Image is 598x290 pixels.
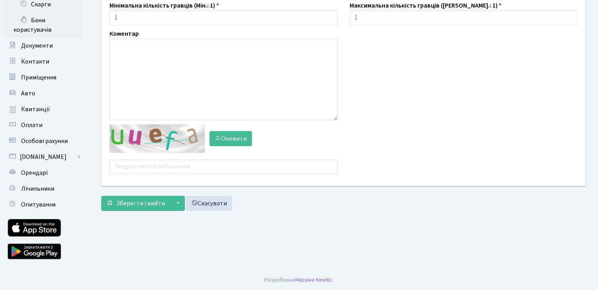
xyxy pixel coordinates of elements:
span: Особові рахунки [21,137,68,145]
a: Опитування [4,197,83,213]
a: Авто [4,85,83,101]
button: Зберегти і вийти [101,196,170,211]
span: Контакти [21,57,49,66]
a: Бани користувачів [4,12,83,38]
span: Приміщення [21,73,56,82]
a: Документи [4,38,83,54]
label: Максимальна кількість гравців ([PERSON_NAME].: 1) [350,1,502,10]
a: Орендарі [4,165,83,181]
a: Приміщення [4,70,83,85]
a: Лічильники [4,181,83,197]
a: Massive Kinetic [296,276,333,284]
a: Особові рахунки [4,133,83,149]
span: Орендарі [21,168,48,177]
a: Квитанції [4,101,83,117]
label: Коментар [110,29,139,39]
span: Документи [21,41,53,50]
span: Опитування [21,200,56,209]
a: Оплати [4,117,83,133]
label: Мінімальна кількість гравців (Мін.: 1) [110,1,219,10]
input: Введіть текст із зображення [110,159,338,174]
span: Авто [21,89,35,98]
a: Контакти [4,54,83,70]
img: default [110,124,205,153]
span: Лічильники [21,184,54,193]
span: Оплати [21,121,42,130]
div: Розроблено . [265,276,334,284]
button: Оновити [210,131,252,146]
span: Квитанції [21,105,50,114]
a: [DOMAIN_NAME] [4,149,83,165]
span: Зберегти і вийти [116,199,165,208]
a: Скасувати [186,196,232,211]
